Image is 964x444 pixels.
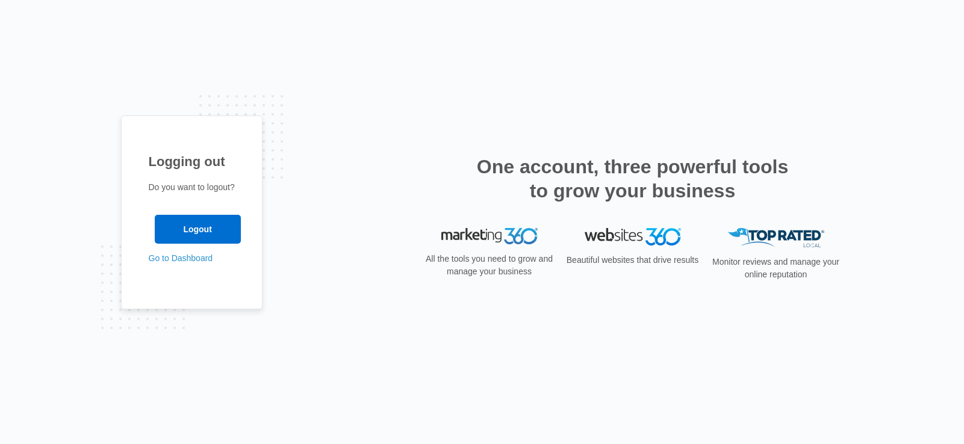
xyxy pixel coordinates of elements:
[473,155,792,203] h2: One account, three powerful tools to grow your business
[149,152,235,171] h1: Logging out
[565,254,700,267] p: Beautiful websites that drive results
[155,215,241,244] input: Logout
[728,228,824,248] img: Top Rated Local
[709,256,844,281] p: Monitor reviews and manage your online reputation
[585,228,681,245] img: Websites 360
[149,253,213,263] a: Go to Dashboard
[441,228,538,245] img: Marketing 360
[422,253,557,278] p: All the tools you need to grow and manage your business
[149,181,235,194] p: Do you want to logout?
